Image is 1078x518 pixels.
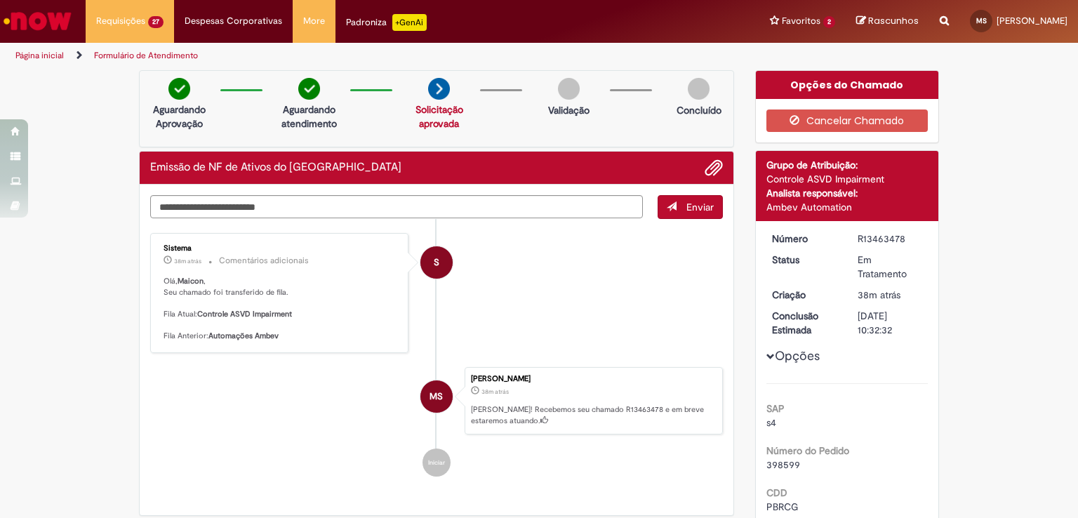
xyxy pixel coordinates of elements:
div: [PERSON_NAME] [471,375,715,383]
div: Grupo de Atribuição: [766,158,929,172]
span: 38m atrás [174,257,201,265]
ul: Histórico de tíquete [150,219,723,491]
time: 29/08/2025 16:32:33 [174,257,201,265]
a: Formulário de Atendimento [94,50,198,61]
textarea: Digite sua mensagem aqui... [150,195,643,219]
div: System [420,246,453,279]
span: Despesas Corporativas [185,14,282,28]
div: Padroniza [346,14,427,31]
h2: Emissão de NF de Ativos do ASVD Histórico de tíquete [150,161,401,174]
span: Enviar [686,201,714,213]
div: Maicon Souza [420,380,453,413]
span: Rascunhos [868,14,919,27]
div: Em Tratamento [858,253,923,281]
span: 38m atrás [858,288,900,301]
dt: Status [761,253,848,267]
span: Requisições [96,14,145,28]
b: CDD [766,486,787,499]
div: Analista responsável: [766,186,929,200]
span: s4 [766,416,776,429]
a: Solicitação aprovada [415,103,463,130]
li: Maicon Souza [150,367,723,434]
div: 29/08/2025 16:32:28 [858,288,923,302]
dt: Conclusão Estimada [761,309,848,337]
ul: Trilhas de página [11,43,708,69]
span: 398599 [766,458,800,471]
img: check-circle-green.png [168,78,190,100]
div: R13463478 [858,232,923,246]
span: [PERSON_NAME] [997,15,1067,27]
img: check-circle-green.png [298,78,320,100]
div: Opções do Chamado [756,71,939,99]
span: 38m atrás [481,387,509,396]
span: More [303,14,325,28]
div: [DATE] 10:32:32 [858,309,923,337]
small: Comentários adicionais [219,255,309,267]
p: Aguardando Aprovação [145,102,213,131]
b: Número do Pedido [766,444,849,457]
span: MS [976,16,987,25]
img: ServiceNow [1,7,74,35]
p: Aguardando atendimento [275,102,343,131]
button: Enviar [658,195,723,219]
div: Sistema [164,244,397,253]
span: S [434,246,439,279]
time: 29/08/2025 16:32:28 [858,288,900,301]
span: 27 [148,16,164,28]
dt: Criação [761,288,848,302]
p: Validação [548,103,590,117]
p: [PERSON_NAME]! Recebemos seu chamado R13463478 e em breve estaremos atuando. [471,404,715,426]
button: Cancelar Chamado [766,109,929,132]
div: Controle ASVD Impairment [766,172,929,186]
img: img-circle-grey.png [688,78,710,100]
span: MS [430,380,443,413]
span: 2 [823,16,835,28]
p: Concluído [677,103,721,117]
img: img-circle-grey.png [558,78,580,100]
div: Ambev Automation [766,200,929,214]
b: Maicon [178,276,204,286]
span: Favoritos [782,14,820,28]
b: SAP [766,402,785,415]
a: Página inicial [15,50,64,61]
b: Controle ASVD Impairment [197,309,292,319]
img: arrow-next.png [428,78,450,100]
a: Rascunhos [856,15,919,28]
span: PBRCG [766,500,798,513]
dt: Número [761,232,848,246]
b: Automações Ambev [208,331,279,341]
time: 29/08/2025 16:32:28 [481,387,509,396]
p: +GenAi [392,14,427,31]
button: Adicionar anexos [705,159,723,177]
p: Olá, , Seu chamado foi transferido de fila. Fila Atual: Fila Anterior: [164,276,397,342]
